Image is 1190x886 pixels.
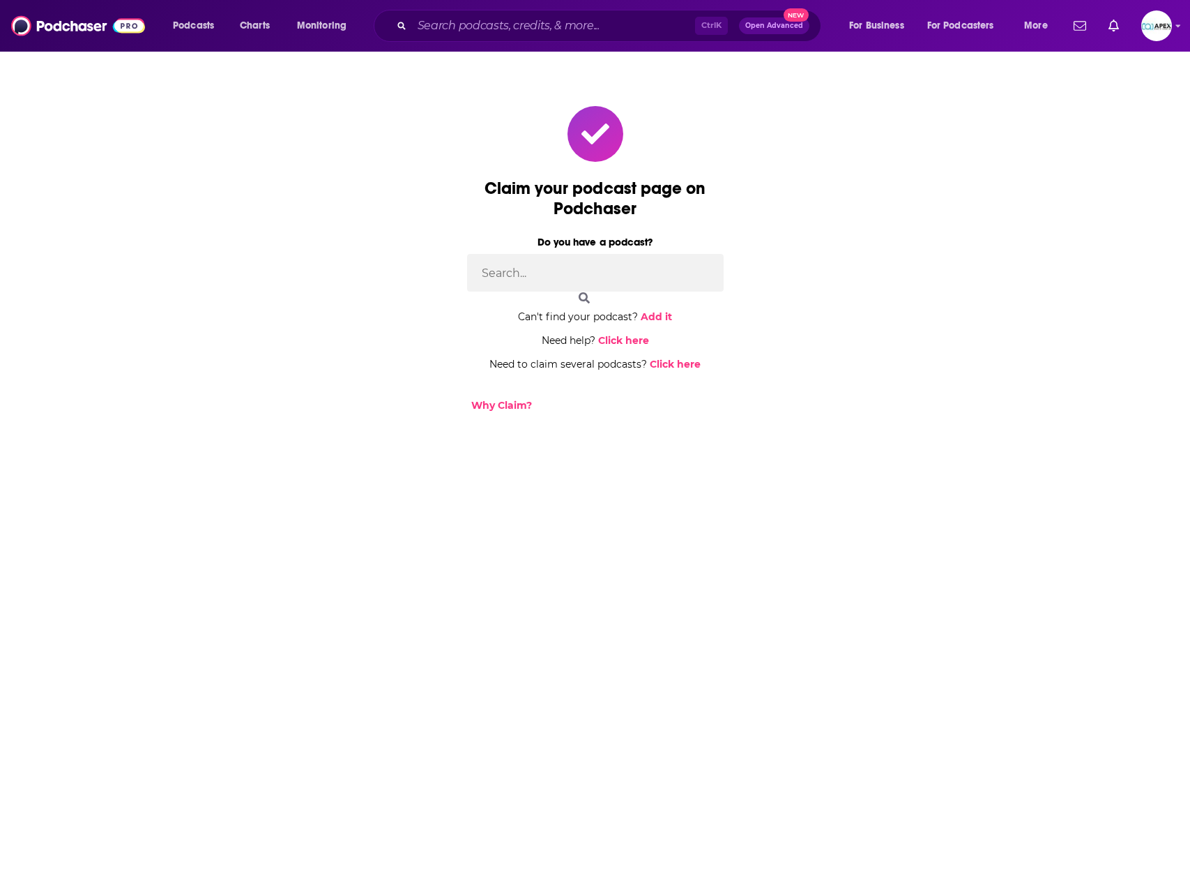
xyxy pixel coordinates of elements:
div: Need to claim several podcasts? [467,358,724,370]
span: Ctrl K [695,17,728,35]
label: Do you have a podcast? [467,233,724,251]
span: Charts [240,16,270,36]
button: open menu [918,15,1014,37]
button: open menu [287,15,365,37]
span: More [1024,16,1048,36]
a: Charts [231,15,278,37]
span: Podcasts [173,16,214,36]
img: Podchaser - Follow, Share and Rate Podcasts [11,13,145,39]
div: Search podcasts, credits, & more... [387,10,834,42]
button: open menu [163,15,232,37]
span: For Business [849,16,904,36]
a: Show notifications dropdown [1068,14,1092,38]
button: Why Claim? [467,398,536,412]
img: User Profile [1141,10,1172,41]
a: Click here [650,358,701,370]
div: Claim your podcast page on Podchaser [467,179,724,219]
button: Show profile menu [1141,10,1172,41]
span: Monitoring [297,16,346,36]
button: open menu [1014,15,1065,37]
button: open menu [839,15,922,37]
a: Show notifications dropdown [1103,14,1124,38]
span: New [784,8,809,22]
span: Open Advanced [745,22,803,29]
div: Need help? [467,334,724,347]
input: Search... [467,254,724,292]
a: Add it [641,310,672,323]
a: Click here [598,334,649,347]
span: Logged in as Apex [1141,10,1172,41]
input: Search podcasts, credits, & more... [412,15,695,37]
button: Open AdvancedNew [739,17,809,34]
span: For Podcasters [927,16,994,36]
div: Can't find your podcast? [467,310,724,323]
